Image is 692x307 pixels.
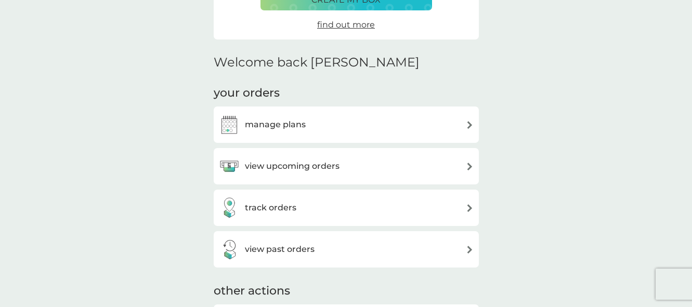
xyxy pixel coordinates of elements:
[317,18,375,32] a: find out more
[466,163,474,170] img: arrow right
[214,55,420,70] h2: Welcome back [PERSON_NAME]
[245,243,315,256] h3: view past orders
[245,118,306,131] h3: manage plans
[466,246,474,253] img: arrow right
[214,283,290,299] h3: other actions
[245,201,296,215] h3: track orders
[245,159,340,173] h3: view upcoming orders
[317,20,375,30] span: find out more
[214,85,280,101] h3: your orders
[466,204,474,212] img: arrow right
[466,121,474,129] img: arrow right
